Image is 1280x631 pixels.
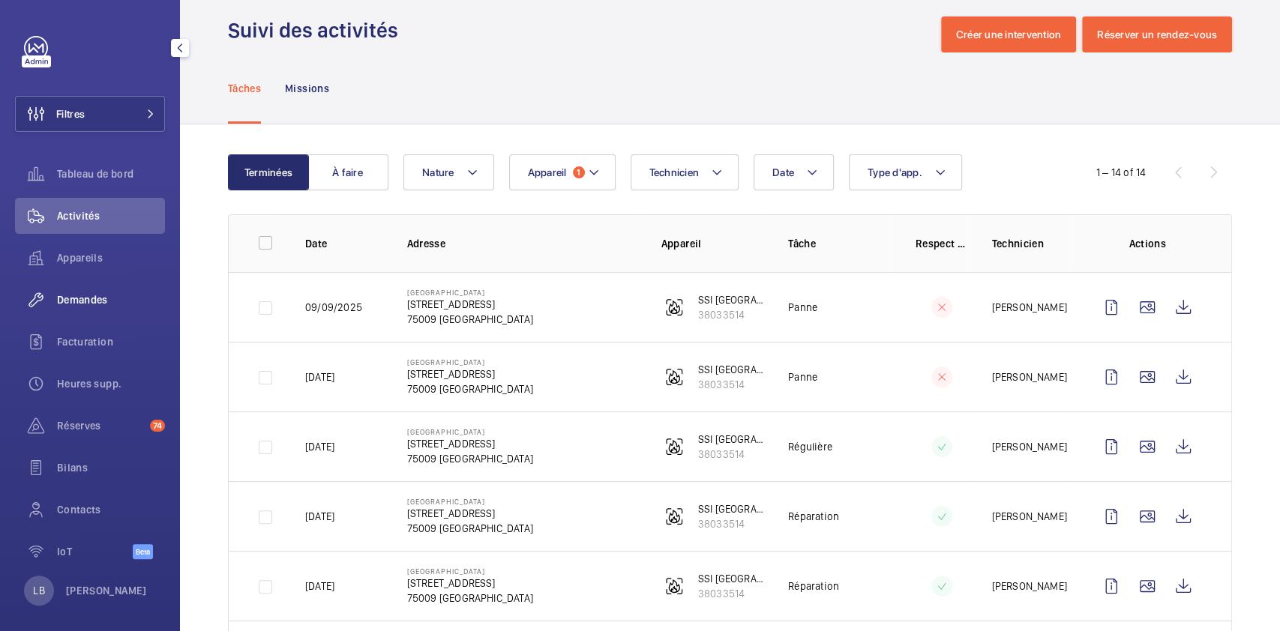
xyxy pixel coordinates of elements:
[991,579,1066,594] p: [PERSON_NAME]
[1082,16,1232,52] button: Réserver un rendez-vous
[57,376,165,391] span: Heures supp.
[57,292,165,307] span: Demandes
[56,106,85,121] span: Filtres
[307,154,388,190] button: À faire
[422,166,454,178] span: Nature
[228,16,407,44] h1: Suivi des activités
[698,292,765,307] p: SSI [GEOGRAPHIC_DATA]
[573,166,585,178] span: 1
[407,297,533,312] p: [STREET_ADDRESS]
[57,544,133,559] span: IoT
[1093,236,1201,251] p: Actions
[407,366,533,381] p: [STREET_ADDRESS]
[407,312,533,327] p: 75009 [GEOGRAPHIC_DATA]
[407,497,533,506] p: [GEOGRAPHIC_DATA]
[698,377,765,392] p: 38033514
[991,300,1066,315] p: [PERSON_NAME]
[57,460,165,475] span: Bilans
[305,509,334,524] p: [DATE]
[788,300,817,315] p: Panne
[407,427,533,436] p: [GEOGRAPHIC_DATA]
[305,579,334,594] p: [DATE]
[991,509,1066,524] p: [PERSON_NAME]
[1096,165,1146,180] div: 1 – 14 of 14
[788,509,839,524] p: Réparation
[57,166,165,181] span: Tableau de bord
[57,502,165,517] span: Contacts
[698,362,765,377] p: SSI [GEOGRAPHIC_DATA]
[661,236,765,251] p: Appareil
[665,577,683,595] img: fire_alarm.svg
[991,369,1066,384] p: [PERSON_NAME]
[57,334,165,349] span: Facturation
[407,567,533,576] p: [GEOGRAPHIC_DATA]
[868,166,922,178] span: Type d'app.
[305,439,334,454] p: [DATE]
[991,439,1066,454] p: [PERSON_NAME]
[15,96,165,132] button: Filtres
[698,307,765,322] p: 38033514
[754,154,834,190] button: Date
[665,438,683,456] img: fire_alarm.svg
[407,506,533,521] p: [STREET_ADDRESS]
[228,81,261,96] p: Tâches
[528,166,567,178] span: Appareil
[788,439,832,454] p: Régulière
[407,436,533,451] p: [STREET_ADDRESS]
[916,236,968,251] p: Respect délai
[228,154,309,190] button: Terminées
[285,81,329,96] p: Missions
[407,591,533,606] p: 75009 [GEOGRAPHIC_DATA]
[665,368,683,386] img: fire_alarm.svg
[33,583,44,598] p: LB
[649,166,700,178] span: Technicien
[407,357,533,366] p: [GEOGRAPHIC_DATA]
[407,576,533,591] p: [STREET_ADDRESS]
[66,583,147,598] p: [PERSON_NAME]
[509,154,616,190] button: Appareil1
[849,154,962,190] button: Type d'app.
[788,579,839,594] p: Réparation
[698,432,765,447] p: SSI [GEOGRAPHIC_DATA]
[665,298,683,316] img: fire_alarm.svg
[407,236,637,251] p: Adresse
[698,501,765,516] p: SSI [GEOGRAPHIC_DATA]
[305,236,383,251] p: Date
[991,236,1069,251] p: Technicien
[407,288,533,297] p: [GEOGRAPHIC_DATA]
[407,451,533,466] p: 75009 [GEOGRAPHIC_DATA]
[407,521,533,536] p: 75009 [GEOGRAPHIC_DATA]
[698,571,765,586] p: SSI [GEOGRAPHIC_DATA]
[57,208,165,223] span: Activités
[150,420,165,432] span: 74
[57,418,144,433] span: Réserves
[57,250,165,265] span: Appareils
[698,447,765,462] p: 38033514
[407,381,533,396] p: 75009 [GEOGRAPHIC_DATA]
[631,154,739,190] button: Technicien
[305,369,334,384] p: [DATE]
[772,166,794,178] span: Date
[941,16,1077,52] button: Créer une intervention
[403,154,494,190] button: Nature
[788,236,892,251] p: Tâche
[665,507,683,525] img: fire_alarm.svg
[698,586,765,601] p: 38033514
[133,544,153,559] span: Beta
[698,516,765,531] p: 38033514
[305,300,362,315] p: 09/09/2025
[788,369,817,384] p: Panne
